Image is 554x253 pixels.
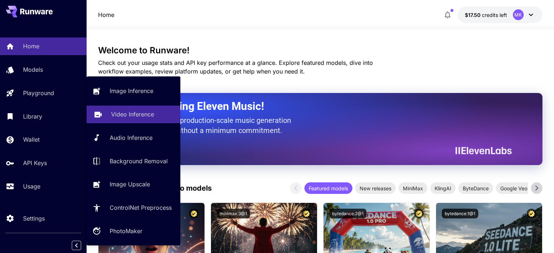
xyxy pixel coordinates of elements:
p: Models [23,65,43,74]
a: Image Inference [87,82,180,100]
span: MiniMax [399,185,427,192]
p: Image Inference [110,86,153,95]
span: Check out your usage stats and API key performance at a glance. Explore featured models, dive int... [98,59,373,75]
p: Playground [23,89,54,97]
p: Library [23,112,42,121]
a: ControlNet Preprocess [87,199,180,217]
div: $17.50164 [465,11,507,19]
a: PhotoMaker [87,222,180,240]
button: Certified Model – Vetted for best performance and includes a commercial license. [302,209,311,218]
button: Collapse sidebar [72,241,81,250]
button: Certified Model – Vetted for best performance and includes a commercial license. [414,209,424,218]
div: Collapse sidebar [77,239,87,252]
button: $17.50164 [458,6,542,23]
p: ControlNet Preprocess [110,203,172,212]
h3: Welcome to Runware! [98,45,542,56]
p: The only way to get production-scale music generation from Eleven Labs without a minimum commitment. [116,115,296,136]
span: Featured models [304,185,352,192]
span: $17.50 [465,12,482,18]
span: Google Veo [496,185,532,192]
button: Certified Model – Vetted for best performance and includes a commercial license. [189,209,199,218]
a: Image Upscale [87,176,180,193]
p: Home [23,42,39,50]
p: Settings [23,214,45,223]
p: Wallet [23,135,40,144]
p: Image Upscale [110,180,150,188]
button: bytedance:1@1 [442,209,478,218]
button: Certified Model – Vetted for best performance and includes a commercial license. [527,209,536,218]
p: API Keys [23,159,47,167]
a: Background Removal [87,152,180,170]
button: minimax:3@1 [217,209,250,218]
p: Background Removal [110,157,168,165]
span: credits left [482,12,507,18]
p: Audio Inference [110,133,153,142]
a: Video Inference [87,106,180,123]
div: MK [513,9,524,20]
a: Audio Inference [87,129,180,147]
p: Video Inference [111,110,154,119]
h2: Now Supporting Eleven Music! [116,99,506,113]
span: New releases [355,185,396,192]
nav: breadcrumb [98,10,114,19]
p: Usage [23,182,40,191]
span: ByteDance [458,185,493,192]
span: KlingAI [430,185,456,192]
p: Home [98,10,114,19]
p: PhotoMaker [110,227,142,235]
button: bytedance:2@1 [329,209,366,218]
